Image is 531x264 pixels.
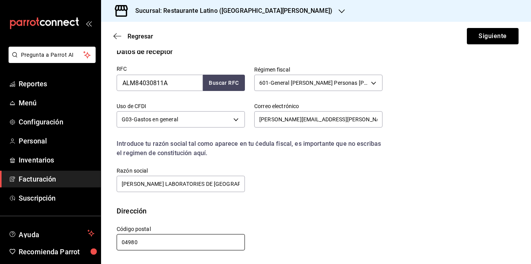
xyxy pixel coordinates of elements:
[129,6,332,16] h3: Sucursal: Restaurante Latino ([GEOGRAPHIC_DATA][PERSON_NAME])
[117,234,245,250] input: Obligatorio
[19,155,94,165] span: Inventarios
[117,139,383,158] div: Introduce tu razón social tal como aparece en tu ćedula fiscal, es importante que no escribas el ...
[19,117,94,127] span: Configuración
[467,28,519,44] button: Siguiente
[114,33,153,40] button: Regresar
[19,247,94,257] span: Recomienda Parrot
[117,66,245,72] label: RFC
[19,193,94,203] span: Suscripción
[117,103,245,109] label: Uso de CFDI
[19,229,84,238] span: Ayuda
[9,47,96,63] button: Pregunta a Parrot AI
[21,51,84,59] span: Pregunta a Parrot AI
[19,79,94,89] span: Reportes
[19,98,94,108] span: Menú
[117,46,173,57] div: Datos de receptor
[203,75,245,91] button: Buscar RFC
[122,115,178,123] span: G03 - Gastos en general
[117,226,245,232] label: Código postal
[19,136,94,146] span: Personal
[5,56,96,65] a: Pregunta a Parrot AI
[259,79,368,87] span: 601 - General [PERSON_NAME] Personas [PERSON_NAME]
[117,168,245,173] label: Razón social
[86,20,92,26] button: open_drawer_menu
[117,206,147,216] div: Dirección
[128,33,153,40] span: Regresar
[254,67,383,72] label: Régimen fiscal
[254,103,383,109] label: Correo electrónico
[19,174,94,184] span: Facturación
